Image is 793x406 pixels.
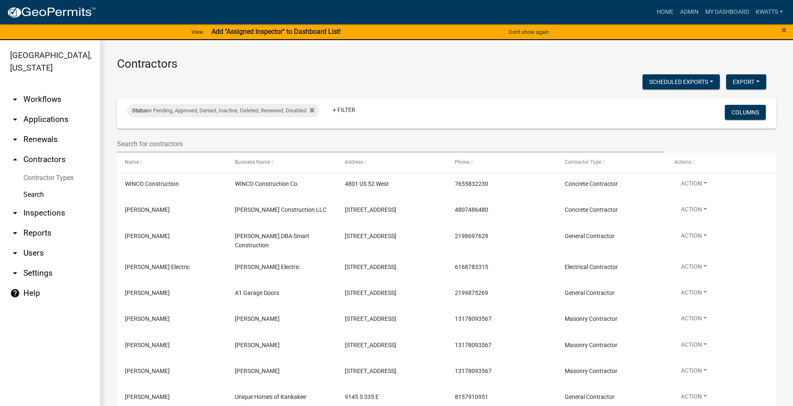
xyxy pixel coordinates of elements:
[10,208,20,218] i: arrow_drop_down
[781,24,787,36] span: ×
[674,314,714,326] button: Action
[565,289,615,296] span: General Contractor
[10,155,20,165] i: arrow_drop_up
[643,74,720,89] button: Scheduled Exports
[345,393,379,400] span: 9145 S 335 E
[345,289,396,296] span: 9771 N St Rd 10
[125,206,170,213] span: Keith Heeringa
[455,393,488,400] span: 8157910951
[565,206,618,213] span: Concrete Contractor
[702,4,752,20] a: My Dashboard
[127,104,319,117] div: in Pending, Approved, Denied, Inactive, Deleted, Renewed, Disabled
[781,25,787,35] button: Close
[565,180,618,187] span: Concrete Contractor
[725,105,766,120] button: Columns
[235,206,326,213] span: Heeringa Construction LLC
[677,4,702,20] a: Admin
[10,268,20,278] i: arrow_drop_down
[212,28,341,36] strong: Add "Assigned Inspector" to Dashboard List!
[125,180,179,187] span: WINCO Construction
[565,233,615,239] span: General Contractor
[125,159,139,165] span: Name
[666,152,776,173] datatable-header-cell: Actions
[455,180,488,187] span: 7655832230
[455,264,488,270] span: 6168783315
[235,368,280,374] span: antonio masonry
[10,94,20,104] i: arrow_drop_down
[674,340,714,353] button: Action
[10,114,20,124] i: arrow_drop_down
[227,152,337,173] datatable-header-cell: Business Name
[337,152,447,173] datatable-header-cell: Address
[446,152,556,173] datatable-header-cell: Phone
[565,315,617,322] span: Masonry Contractor
[455,206,488,213] span: 4807486480
[235,289,279,296] span: A1 Garage Doors
[235,342,280,348] span: antonio masonry
[565,159,601,165] span: Contractor Type
[125,233,170,239] span: RANDY SMART
[235,233,309,249] span: Randy Smart DBA Smart Construction
[188,25,207,39] a: View
[345,233,396,239] span: 1496 W St Rd 10
[235,159,270,165] span: Business Name
[674,179,714,191] button: Action
[653,4,677,20] a: Home
[726,74,766,89] button: Export
[117,135,664,152] input: Search for contractors
[505,25,552,39] button: Don't show again
[674,262,714,274] button: Action
[565,342,617,348] span: Masonry Contractor
[235,180,299,187] span: WINCO Construction Co.
[117,57,776,71] h3: Contractors
[455,342,492,348] span: 13178093567
[132,107,148,114] span: Status
[10,134,20,145] i: arrow_drop_down
[565,264,618,270] span: Electrical Contractor
[10,248,20,258] i: arrow_drop_down
[345,180,389,187] span: 4801 US 52 West
[455,159,469,165] span: Phone
[565,368,617,374] span: Masonry Contractor
[125,289,170,296] span: Larry Ooms
[125,342,170,348] span: HERMELINDO ANTONIO
[455,315,492,322] span: 13178093567
[455,233,488,239] span: 2198697629
[125,264,190,270] span: Buist Electric
[235,315,280,322] span: antonio masonry
[345,159,363,165] span: Address
[674,366,714,378] button: Action
[235,264,300,270] span: Buist Electric
[10,288,20,298] i: help
[674,159,691,165] span: Actions
[345,264,396,270] span: 2 - 84th Street SW
[345,368,396,374] span: 2220 10TH ST
[674,288,714,300] button: Action
[752,4,786,20] a: Kwatts
[326,102,362,117] a: + Filter
[235,393,306,400] span: Unique Homes of Kankakee
[345,342,396,348] span: 2220 10TH ST
[125,315,170,322] span: HERMELINDO ANTONIO
[10,228,20,238] i: arrow_drop_down
[345,315,396,322] span: 2220 10TH ST
[455,368,492,374] span: 13178093567
[117,152,227,173] datatable-header-cell: Name
[125,393,170,400] span: Brent Wilson
[345,206,396,213] span: 18521 E Queen Creek Rd. #105-481
[565,393,615,400] span: General Contractor
[556,152,666,173] datatable-header-cell: Contractor Type
[125,368,170,374] span: HERMELINDO ANTONIO
[674,231,714,244] button: Action
[455,289,488,296] span: 2199875269
[674,205,714,217] button: Action
[674,392,714,404] button: Action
